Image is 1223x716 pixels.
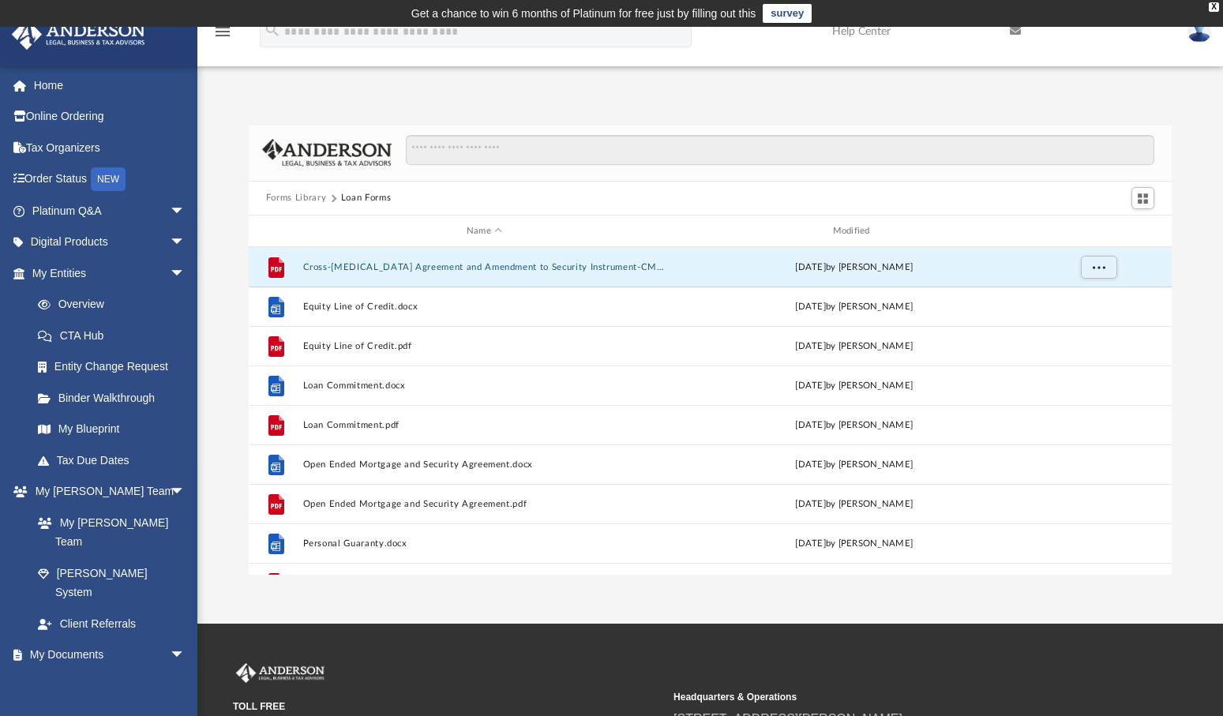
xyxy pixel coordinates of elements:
[11,476,201,508] a: My [PERSON_NAME] Teamarrow_drop_down
[170,476,201,508] span: arrow_drop_down
[1131,187,1155,209] button: Switch to Grid View
[302,224,665,238] div: Name
[302,380,666,391] button: Loan Commitment.docx
[22,382,209,414] a: Binder Walkthrough
[11,132,209,163] a: Tax Organizers
[7,19,150,50] img: Anderson Advisors Platinum Portal
[170,227,201,259] span: arrow_drop_down
[406,135,1154,165] input: Search files and folders
[302,459,666,470] button: Open Ended Mortgage and Security Agreement.docx
[673,537,1036,551] div: [DATE] by [PERSON_NAME]
[22,507,193,557] a: My [PERSON_NAME] Team
[673,458,1036,472] div: [DATE] by [PERSON_NAME]
[213,30,232,41] a: menu
[673,339,1036,354] div: [DATE] by [PERSON_NAME]
[411,4,756,23] div: Get a chance to win 6 months of Platinum for free just by filling out this
[673,418,1036,433] div: [DATE] by [PERSON_NAME]
[302,302,666,312] button: Equity Line of Credit.docx
[11,69,209,101] a: Home
[22,557,201,608] a: [PERSON_NAME] System
[672,224,1035,238] div: Modified
[233,663,328,684] img: Anderson Advisors Platinum Portal
[264,21,281,39] i: search
[763,4,812,23] a: survey
[22,444,209,476] a: Tax Due Dates
[11,257,209,289] a: My Entitiesarrow_drop_down
[91,167,126,191] div: NEW
[1081,256,1117,279] button: More options
[302,341,666,351] button: Equity Line of Credit.pdf
[249,247,1172,575] div: grid
[673,690,1103,704] small: Headquarters & Operations
[673,379,1036,393] div: [DATE] by [PERSON_NAME]
[233,699,662,714] small: TOLL FREE
[22,320,209,351] a: CTA Hub
[11,227,209,258] a: Digital Productsarrow_drop_down
[673,261,1036,275] div: [DATE] by [PERSON_NAME]
[170,639,201,672] span: arrow_drop_down
[11,101,209,133] a: Online Ordering
[341,191,392,205] button: Loan Forms
[302,262,666,272] button: Cross-[MEDICAL_DATA] Agreement and Amendment to Security Instrument-CME.pdf
[22,351,209,383] a: Entity Change Request
[22,414,201,445] a: My Blueprint
[673,300,1036,314] div: [DATE] by [PERSON_NAME]
[11,195,209,227] a: Platinum Q&Aarrow_drop_down
[1187,20,1211,43] img: User Pic
[11,639,201,671] a: My Documentsarrow_drop_down
[22,289,209,321] a: Overview
[673,497,1036,512] div: [DATE] by [PERSON_NAME]
[302,499,666,509] button: Open Ended Mortgage and Security Agreement.pdf
[170,257,201,290] span: arrow_drop_down
[302,420,666,430] button: Loan Commitment.pdf
[213,22,232,41] i: menu
[170,195,201,227] span: arrow_drop_down
[266,191,326,205] button: Forms Library
[1042,224,1153,238] div: id
[22,608,201,639] a: Client Referrals
[1209,2,1219,12] div: close
[11,163,209,196] a: Order StatusNEW
[256,224,295,238] div: id
[302,538,666,549] button: Personal Guaranty.docx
